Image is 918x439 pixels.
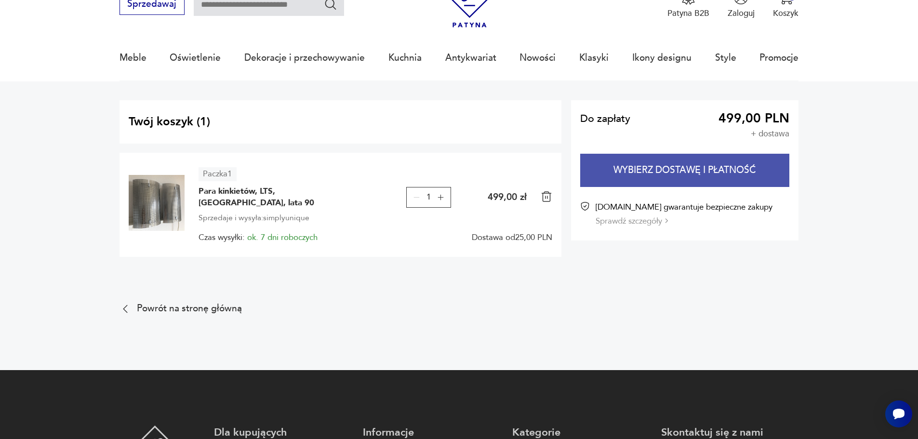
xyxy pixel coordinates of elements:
img: Ikona certyfikatu [580,201,590,211]
img: Para kinkietów, LTS, Niemcy, lata 90 [129,175,185,231]
img: Ikona kosza [541,191,552,202]
article: Paczka 1 [199,167,237,181]
a: Klasyki [579,36,609,80]
a: Dekoracje i przechowywanie [244,36,365,80]
p: Patyna B2B [667,8,709,19]
span: ok. 7 dni roboczych [247,232,318,243]
p: 499,00 zł [488,191,527,203]
span: Do zapłaty [580,114,630,123]
a: Ikony designu [632,36,692,80]
a: Oświetlenie [170,36,221,80]
a: Promocje [759,36,798,80]
span: Czas wysyłki: [199,233,318,242]
h2: Twój koszyk ( 1 ) [129,114,552,130]
p: Koszyk [773,8,798,19]
iframe: Smartsupp widget button [885,400,912,427]
a: Kuchnia [388,36,422,80]
span: Para kinkietów, LTS, [GEOGRAPHIC_DATA], lata 90 [199,186,343,209]
div: [DOMAIN_NAME] gwarantuje bezpieczne zakupy [596,201,772,226]
a: Style [715,36,736,80]
span: 1 [426,193,431,201]
a: Meble [120,36,146,80]
p: + dostawa [751,129,789,138]
button: Wybierz dostawę i płatność [580,154,789,187]
a: Antykwariat [445,36,496,80]
p: Powrót na stronę główną [137,305,242,313]
span: 499,00 PLN [718,114,789,123]
span: Sprzedaje i wysyła: simplyunique [199,212,309,224]
span: Dostawa od 25,00 PLN [472,233,552,242]
a: Powrót na stronę główną [120,303,242,315]
a: Nowości [519,36,556,80]
p: Zaloguj [728,8,755,19]
a: Sprzedawaj [120,1,185,9]
button: Sprawdź szczegóły [596,215,668,226]
img: Ikona strzałki w prawo [665,218,668,223]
